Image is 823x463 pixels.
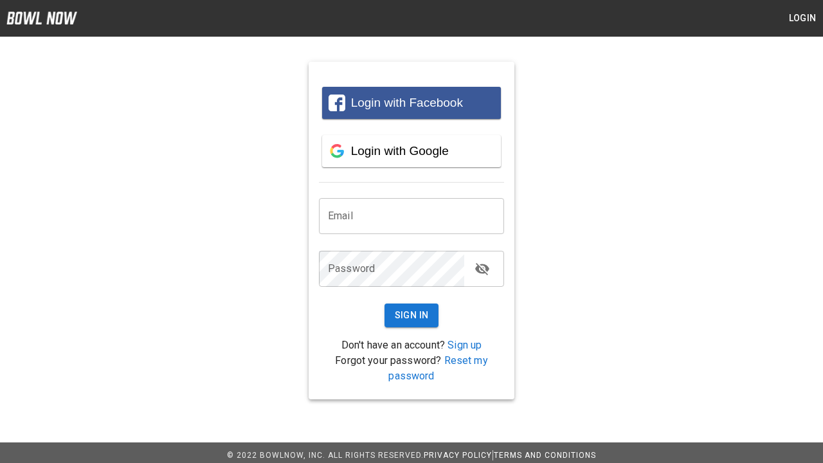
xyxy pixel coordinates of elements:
[469,256,495,282] button: toggle password visibility
[782,6,823,30] button: Login
[388,354,487,382] a: Reset my password
[448,339,482,351] a: Sign up
[6,12,77,24] img: logo
[351,144,449,158] span: Login with Google
[384,304,439,327] button: Sign In
[351,96,463,109] span: Login with Facebook
[322,87,501,119] button: Login with Facebook
[424,451,492,460] a: Privacy Policy
[319,353,504,384] p: Forgot your password?
[322,135,501,167] button: Login with Google
[319,338,504,353] p: Don't have an account?
[494,451,596,460] a: Terms and Conditions
[227,451,424,460] span: © 2022 BowlNow, Inc. All Rights Reserved.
